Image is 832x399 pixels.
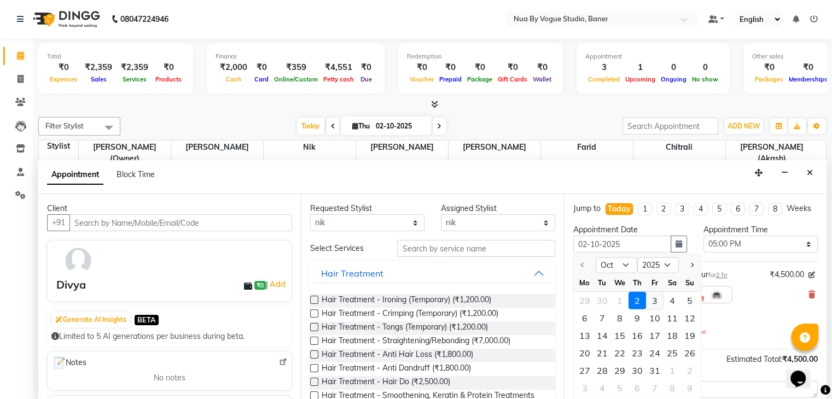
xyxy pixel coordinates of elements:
[664,379,681,397] div: 8
[675,203,689,215] li: 3
[88,75,109,83] span: Sales
[629,344,646,362] div: Thursday, October 23, 2025
[731,203,745,215] li: 6
[594,327,611,344] div: 14
[646,362,664,379] div: Friday, October 31, 2025
[681,344,699,362] div: Sunday, October 26, 2025
[51,331,288,342] div: Limited to 5 AI generations per business during beta.
[322,335,510,349] span: Hair Treatment - Straightening/Rebonding (₹7,000.00)
[266,278,287,291] span: |
[726,354,782,364] span: Estimated Total:
[596,257,637,273] select: Select month
[573,236,672,253] input: yyyy-mm-dd
[629,379,646,397] div: 6
[530,75,554,83] span: Wallet
[350,122,373,130] span: Thu
[656,203,671,215] li: 2
[664,274,681,291] div: Sa
[120,4,168,34] b: 08047224946
[716,271,728,279] span: 2 hr
[646,344,664,362] div: 24
[271,61,321,74] div: ₹359
[576,344,594,362] div: 20
[646,309,664,327] div: Friday, October 10, 2025
[216,52,376,61] div: Finance
[321,267,383,280] div: Hair Treatment
[594,344,611,362] div: Tuesday, October 21, 2025
[646,327,664,344] div: Friday, October 17, 2025
[252,75,271,83] span: Card
[611,274,629,291] div: We
[629,309,646,327] div: Thursday, October 9, 2025
[611,362,629,379] div: Wednesday, October 29, 2025
[576,379,594,397] div: 3
[611,327,629,344] div: Wednesday, October 15, 2025
[397,240,555,257] input: Search by service name
[594,379,611,397] div: 4
[664,292,681,309] div: Saturday, October 4, 2025
[611,309,629,327] div: Wednesday, October 8, 2025
[629,292,646,309] div: 2
[681,362,699,379] div: 2
[69,214,292,231] input: Search by Name/Mobile/Email/Code
[782,354,818,364] span: ₹4,500.00
[629,292,646,309] div: Thursday, October 2, 2025
[622,75,658,83] span: Upcoming
[358,75,375,83] span: Due
[154,372,185,384] span: No notes
[541,140,633,154] span: Farid
[629,309,646,327] div: 9
[576,344,594,362] div: Monday, October 20, 2025
[117,61,153,74] div: ₹2,359
[681,379,699,397] div: 9
[297,118,324,134] span: Today
[79,140,171,166] span: [PERSON_NAME](Owner)
[585,61,622,74] div: 3
[47,75,80,83] span: Expenses
[646,379,664,397] div: 7
[315,263,550,283] button: Hair Treatment
[407,61,437,74] div: ₹0
[658,61,689,74] div: 0
[268,278,287,291] a: Add
[611,362,629,379] div: 29
[726,140,818,166] span: [PERSON_NAME] (Akash)
[646,274,664,291] div: Fr
[646,344,664,362] div: Friday, October 24, 2025
[437,61,464,74] div: ₹0
[47,203,292,214] div: Client
[464,75,495,83] span: Package
[703,224,818,236] div: Appointment Time
[629,344,646,362] div: 23
[594,379,611,397] div: Tuesday, November 4, 2025
[629,379,646,397] div: Thursday, November 6, 2025
[585,75,622,83] span: Completed
[664,379,681,397] div: Saturday, November 8, 2025
[264,140,356,154] span: nik
[223,75,244,83] span: Cash
[573,224,688,236] div: Appointment Date
[47,165,103,185] span: Appointment
[629,327,646,344] div: 16
[321,75,357,83] span: Petty cash
[787,203,811,214] div: Weeks
[373,118,427,134] input: 2025-10-02
[664,344,681,362] div: Saturday, October 25, 2025
[573,203,601,214] div: Jump to
[752,75,786,83] span: Packages
[585,52,721,61] div: Appointment
[749,203,764,215] li: 7
[45,121,84,130] span: Filter Stylist
[495,75,530,83] span: Gift Cards
[681,292,699,309] div: Sunday, October 5, 2025
[464,61,495,74] div: ₹0
[576,274,594,291] div: Mo
[62,245,94,277] img: avatar
[322,376,450,390] span: Hair Treatment - Hair Do (₹2,500.00)
[53,312,129,327] button: Generate AI Insights
[725,119,763,134] button: ADD NEW
[622,61,658,74] div: 1
[322,362,471,376] span: Hair Treatment - Anti Dandruff (₹1,800.00)
[47,52,184,61] div: Total
[646,362,664,379] div: 31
